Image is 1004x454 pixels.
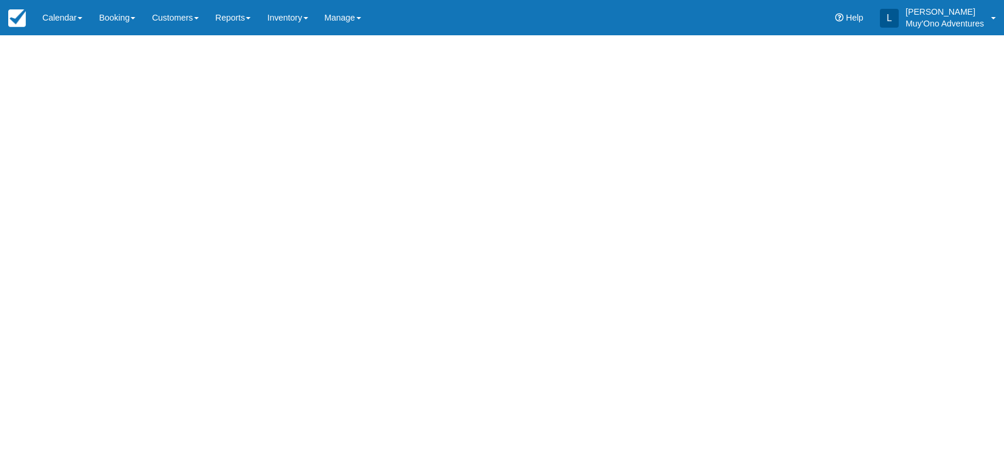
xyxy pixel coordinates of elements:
img: checkfront-main-nav-mini-logo.png [8,9,26,27]
span: Help [846,13,863,22]
p: [PERSON_NAME] [906,6,984,18]
p: Muy'Ono Adventures [906,18,984,29]
div: L [880,9,899,28]
i: Help [835,14,843,22]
